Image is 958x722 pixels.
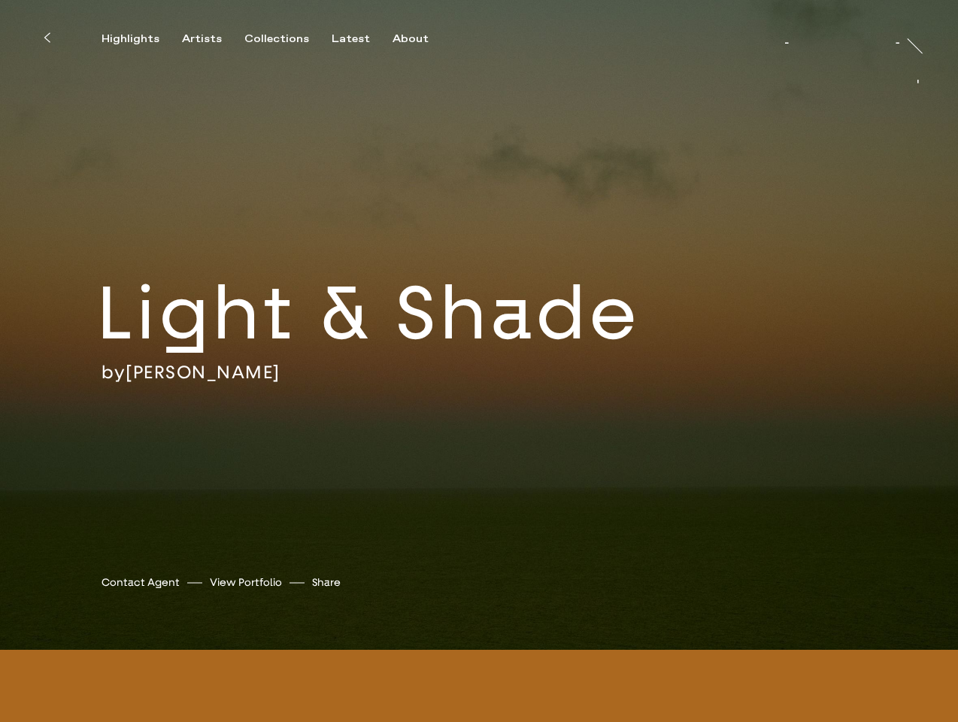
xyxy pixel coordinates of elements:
a: [PERSON_NAME] [126,361,280,384]
div: Latest [332,32,370,46]
div: About [393,32,429,46]
span: by [102,361,126,384]
button: Share [312,572,341,593]
button: Collections [244,32,332,46]
button: About [393,32,451,46]
a: At [PERSON_NAME] [917,61,932,123]
a: Contact Agent [102,575,180,590]
div: [PERSON_NAME] [784,44,900,56]
div: At [PERSON_NAME] [905,61,917,196]
a: View Portfolio [210,575,282,590]
div: Collections [244,32,309,46]
button: Latest [332,32,393,46]
button: Artists [182,32,244,46]
div: Highlights [102,32,159,46]
a: [PERSON_NAME] [784,29,900,44]
div: Artists [182,32,222,46]
button: Highlights [102,32,182,46]
h2: Light & Shade [97,267,742,361]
